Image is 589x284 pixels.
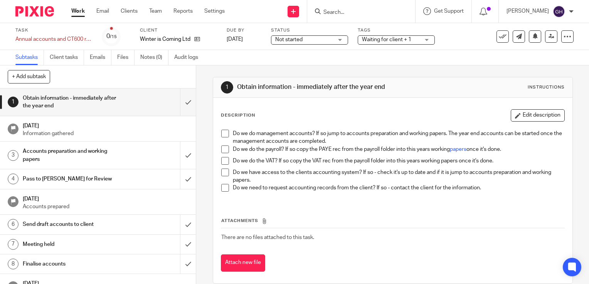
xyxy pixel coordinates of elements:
[15,50,44,65] a: Subtasks
[23,120,188,130] h1: [DATE]
[8,97,19,107] div: 1
[323,9,392,16] input: Search
[221,219,258,223] span: Attachments
[8,239,19,250] div: 7
[233,169,564,184] p: Do we have access to the clients accounting system? If so - check it's up to date and if it is ju...
[174,50,204,65] a: Audit logs
[450,147,466,152] a: papers
[204,7,225,15] a: Settings
[8,174,19,184] div: 4
[507,7,549,15] p: [PERSON_NAME]
[173,7,193,15] a: Reports
[553,5,565,18] img: svg%3E
[227,27,261,33] label: Due by
[96,7,109,15] a: Email
[233,145,564,153] p: Do we do the payroll? If so copy the PAYE rec from the payroll folder into this years working onc...
[149,7,162,15] a: Team
[110,35,117,39] small: /15
[237,83,409,91] h1: Obtain information - immediately after the year end
[221,254,265,272] button: Attach new file
[15,35,93,43] div: Annual accounts and CT600 return
[8,70,50,83] button: + Add subtask
[117,50,135,65] a: Files
[233,184,564,192] p: Do we need to request accounting records from the client? If so - contact the client for the info...
[90,50,111,65] a: Emails
[233,157,564,165] p: Do we do the VAT? If so copy the VAT rec from the payroll folder into this years working papers o...
[8,259,19,269] div: 8
[221,112,255,119] p: Description
[15,6,54,17] img: Pixie
[140,50,168,65] a: Notes (0)
[221,235,314,240] span: There are no files attached to this task.
[434,8,464,14] span: Get Support
[106,32,117,41] div: 0
[23,193,188,203] h1: [DATE]
[23,173,123,185] h1: Pass to [PERSON_NAME] for Review
[362,37,411,42] span: Waiting for client + 1
[23,258,123,270] h1: Finalise accounts
[50,50,84,65] a: Client tasks
[271,27,348,33] label: Status
[140,35,190,43] p: Winter is Coming Ltd
[23,239,123,250] h1: Meeting held
[233,130,564,145] p: Do we do management accounts? If so jump to accounts preparation and working papers. The year end...
[23,219,123,230] h1: Send draft accounts to client
[227,37,243,42] span: [DATE]
[15,27,93,33] label: Task
[358,27,435,33] label: Tags
[275,37,303,42] span: Not started
[140,27,217,33] label: Client
[528,84,565,90] div: Instructions
[23,92,123,112] h1: Obtain information - immediately after the year end
[8,150,19,161] div: 3
[8,219,19,230] div: 6
[23,145,123,165] h1: Accounts preparation and working papers
[511,109,565,122] button: Edit description
[121,7,138,15] a: Clients
[71,7,85,15] a: Work
[221,81,233,94] div: 1
[23,203,188,210] p: Accounts prepared
[23,130,188,137] p: Information gathered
